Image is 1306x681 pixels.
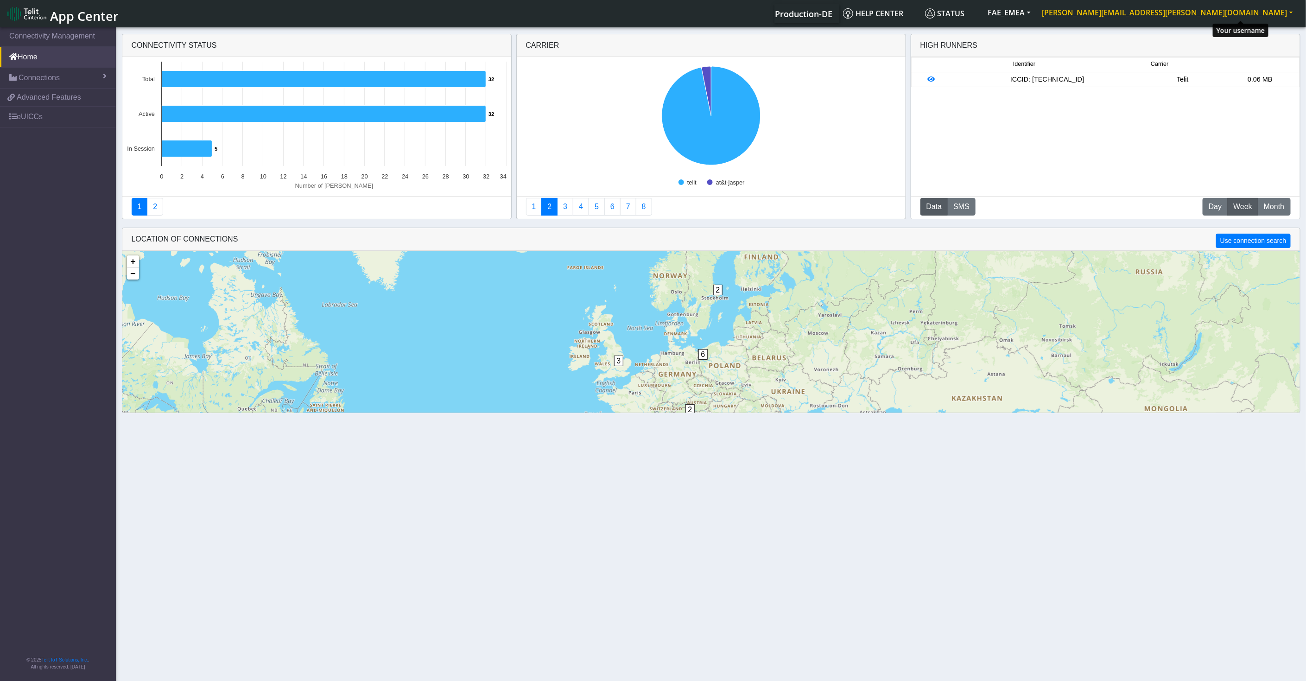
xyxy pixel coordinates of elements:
text: 14 [300,173,307,180]
div: ICCID: [TECHNICAL_ID] [951,75,1144,85]
a: Connectivity status [132,198,148,216]
text: telit [687,179,697,186]
text: 0 [160,173,163,180]
div: Telit [1144,75,1222,85]
span: App Center [50,7,119,25]
text: 6 [221,173,224,180]
div: Your username [1213,24,1268,37]
text: 24 [402,173,408,180]
button: [PERSON_NAME][EMAIL_ADDRESS][PERSON_NAME][DOMAIN_NAME] [1036,4,1299,21]
text: 28 [442,173,449,180]
div: LOCATION OF CONNECTIONS [122,228,1300,251]
span: Production-DE [775,8,832,19]
a: App Center [7,4,117,24]
span: 3 [614,356,624,366]
text: 5 [215,146,217,152]
text: In Session [127,145,155,152]
a: Not Connected for 30 days [636,198,652,216]
a: Carrier [541,198,558,216]
a: Your current platform instance [774,4,832,23]
span: Month [1264,201,1284,212]
text: 32 [483,173,489,180]
div: Carrier [517,34,906,57]
text: 34 [500,173,506,180]
button: FAE_EMEA [983,4,1036,21]
a: Deployment status [147,198,163,216]
a: Usage by Carrier [589,198,605,216]
span: Help center [843,8,904,19]
span: 6 [698,349,708,360]
div: 0.06 MB [1222,75,1299,85]
text: 22 [381,173,388,180]
text: 4 [200,173,203,180]
button: Week [1227,198,1258,216]
img: knowledge.svg [843,8,853,19]
a: Connections By Carrier [573,198,589,216]
span: Advanced Features [17,92,81,103]
a: Status [921,4,983,23]
button: SMS [947,198,976,216]
nav: Summary paging [132,198,502,216]
span: 2 [685,404,695,415]
nav: Summary paging [526,198,896,216]
span: Week [1233,201,1252,212]
span: Connections [19,72,60,83]
text: 16 [321,173,327,180]
span: 2 [713,285,723,295]
text: Active [139,110,155,117]
a: Zoom in [127,255,139,267]
text: 10 [260,173,266,180]
text: 20 [361,173,368,180]
text: 12 [280,173,286,180]
span: Identifier [1013,60,1035,69]
img: logo-telit-cinterion-gw-new.png [7,6,46,21]
a: Zero Session [620,198,636,216]
text: 30 [463,173,469,180]
a: Connections By Country [526,198,542,216]
button: Data [920,198,948,216]
img: status.svg [925,8,935,19]
a: Zoom out [127,267,139,280]
text: 32 [488,76,494,82]
a: Telit IoT Solutions, Inc. [42,657,88,662]
text: Total [142,76,154,83]
a: 14 Days Trend [604,198,621,216]
button: Use connection search [1216,234,1290,248]
span: Status [925,8,965,19]
a: Usage per Country [557,198,573,216]
div: High Runners [920,40,978,51]
span: Day [1209,201,1222,212]
text: 2 [180,173,184,180]
a: Help center [839,4,921,23]
span: Carrier [1151,60,1168,69]
div: Connectivity status [122,34,511,57]
text: at&t-jasper [716,179,745,186]
text: 8 [241,173,244,180]
button: Month [1258,198,1290,216]
button: Day [1203,198,1228,216]
text: Number of [PERSON_NAME] [295,182,373,189]
text: 26 [422,173,428,180]
text: 18 [341,173,347,180]
text: 32 [488,111,494,117]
